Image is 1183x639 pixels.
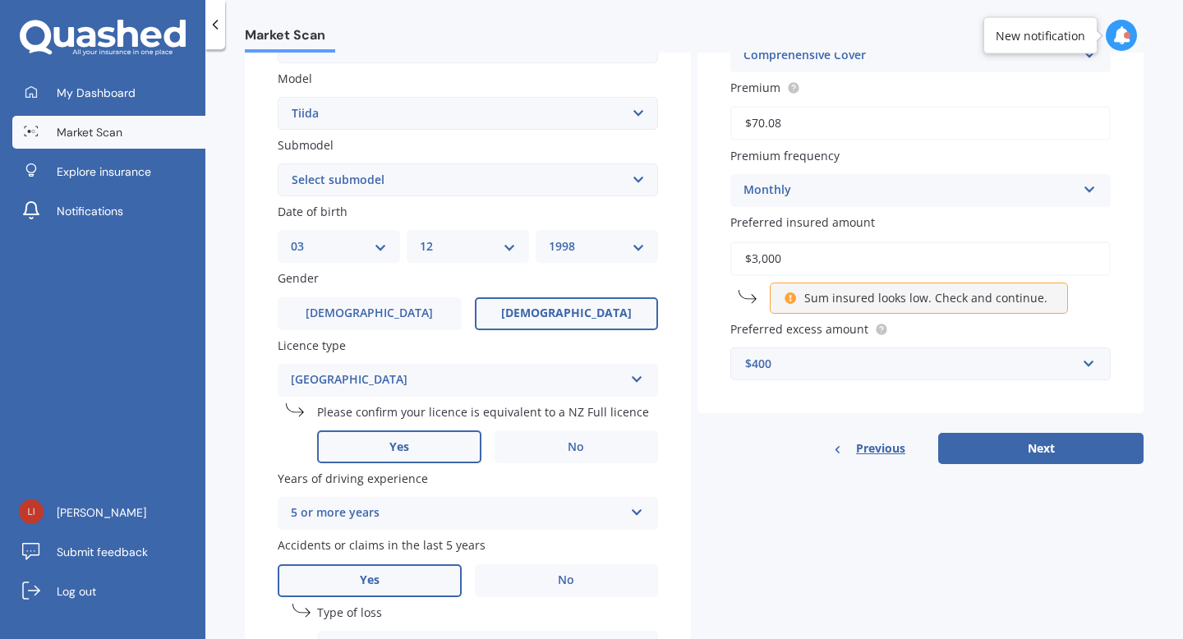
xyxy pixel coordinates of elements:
[57,583,96,600] span: Log out
[57,163,151,180] span: Explore insurance
[291,370,624,390] div: [GEOGRAPHIC_DATA]
[12,195,205,228] a: Notifications
[730,241,1111,276] input: Enter amount
[57,504,146,521] span: [PERSON_NAME]
[12,76,205,109] a: My Dashboard
[730,148,840,163] span: Premium frequency
[730,321,868,337] span: Preferred excess amount
[57,85,136,101] span: My Dashboard
[12,155,205,188] a: Explore insurance
[291,503,624,523] div: 5 or more years
[730,80,780,95] span: Premium
[278,271,319,287] span: Gender
[278,204,348,219] span: Date of birth
[12,116,205,149] a: Market Scan
[306,306,433,320] span: [DEMOGRAPHIC_DATA]
[57,124,122,140] span: Market Scan
[938,433,1144,464] button: Next
[278,538,486,554] span: Accidents or claims in the last 5 years
[19,499,44,524] img: dd04fac09d5877f87b85880ec9e6e457
[57,544,148,560] span: Submit feedback
[856,436,905,461] span: Previous
[12,575,205,608] a: Log out
[278,71,312,86] span: Model
[57,203,123,219] span: Notifications
[730,215,875,231] span: Preferred insured amount
[12,496,205,529] a: [PERSON_NAME]
[743,181,1076,200] div: Monthly
[278,137,334,153] span: Submodel
[389,440,409,454] span: Yes
[278,338,346,353] span: Licence type
[996,27,1085,44] div: New notification
[317,404,649,420] span: Please confirm your licence is equivalent to a NZ Full licence
[360,573,380,587] span: Yes
[558,573,574,587] span: No
[730,106,1111,140] input: Enter premium
[245,27,335,49] span: Market Scan
[745,355,1076,373] div: $400
[317,605,382,620] span: Type of loss
[12,536,205,568] a: Submit feedback
[568,440,584,454] span: No
[278,471,428,486] span: Years of driving experience
[804,290,1047,306] p: Sum insured looks low. Check and continue.
[743,46,1076,66] div: Comprehensive Cover
[501,306,632,320] span: [DEMOGRAPHIC_DATA]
